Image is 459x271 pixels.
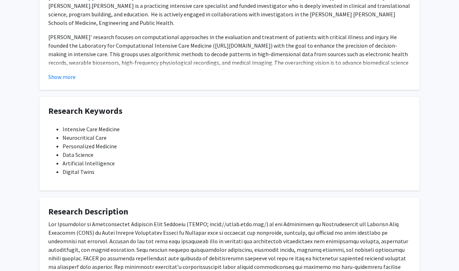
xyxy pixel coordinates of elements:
span: Intensive Care Medicine [63,126,120,133]
span: [PERSON_NAME] is a practicing intensive care specialist and funded investigator who is deeply inv... [48,2,410,26]
p: [PERSON_NAME]’ research focuses on computational approaches in the evaluation and treatment of pa... [48,33,411,75]
li: Artificial Intelligence [63,159,411,168]
h4: Research Description [48,207,411,217]
h4: Research Keywords [48,106,411,116]
li: Personalized Medicine [63,142,411,150]
iframe: Chat [5,239,30,266]
li: Data Science [63,150,411,159]
li: Digital Twins [63,168,411,176]
span: Neurocritical Care [63,134,107,141]
button: Show more [48,73,76,81]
